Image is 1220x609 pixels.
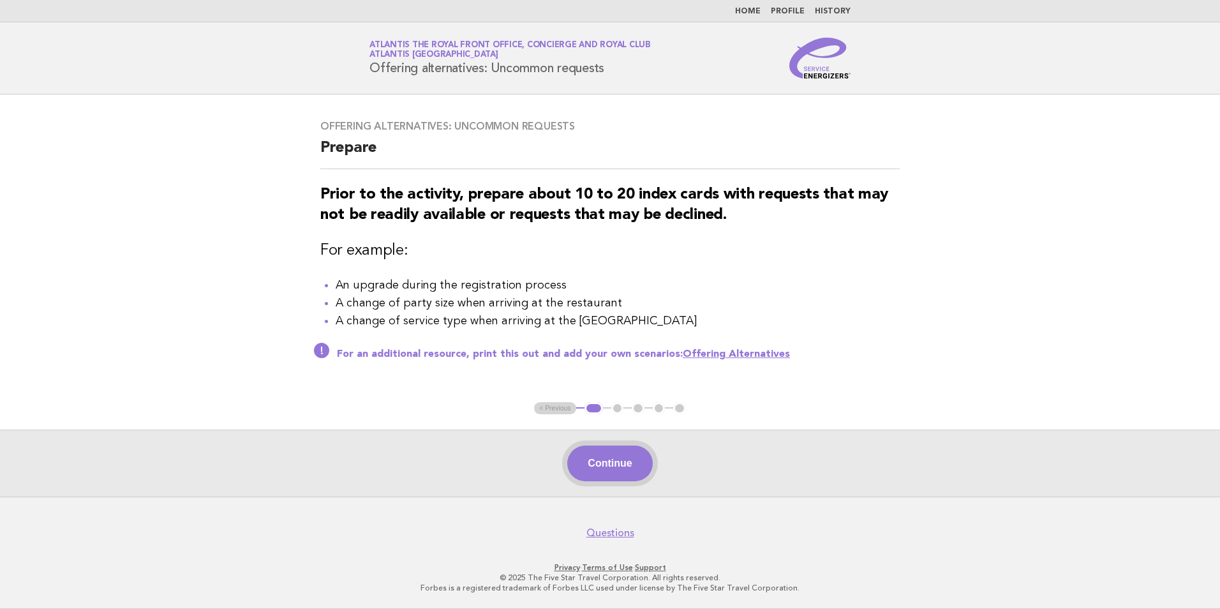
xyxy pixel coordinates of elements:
a: Privacy [554,563,580,572]
p: · · [219,562,1001,573]
button: 1 [584,402,603,415]
h3: For example: [320,241,900,261]
li: An upgrade during the registration process [336,276,900,294]
a: Profile [771,8,805,15]
a: History [815,8,851,15]
a: Terms of Use [582,563,633,572]
img: Service Energizers [789,38,851,79]
li: A change of party size when arriving at the restaurant [336,294,900,312]
p: © 2025 The Five Star Travel Corporation. All rights reserved. [219,573,1001,583]
button: Continue [567,446,652,481]
li: A change of service type when arriving at the [GEOGRAPHIC_DATA] [336,312,900,330]
a: Offering Alternatives [683,349,790,359]
h2: Prepare [320,138,900,169]
p: Forbes is a registered trademark of Forbes LLC used under license by The Five Star Travel Corpora... [219,583,1001,593]
p: For an additional resource, print this out and add your own scenarios: [337,348,900,361]
strong: Prior to the activity, prepare about 10 to 20 index cards with requests that may not be readily a... [320,187,888,223]
h3: Offering alternatives: Uncommon requests [320,120,900,133]
a: Atlantis The Royal Front Office, Concierge and Royal ClubAtlantis [GEOGRAPHIC_DATA] [369,41,651,59]
a: Questions [586,527,634,539]
a: Support [635,563,666,572]
a: Home [735,8,761,15]
span: Atlantis [GEOGRAPHIC_DATA] [369,51,498,59]
h1: Offering alternatives: Uncommon requests [369,41,651,75]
